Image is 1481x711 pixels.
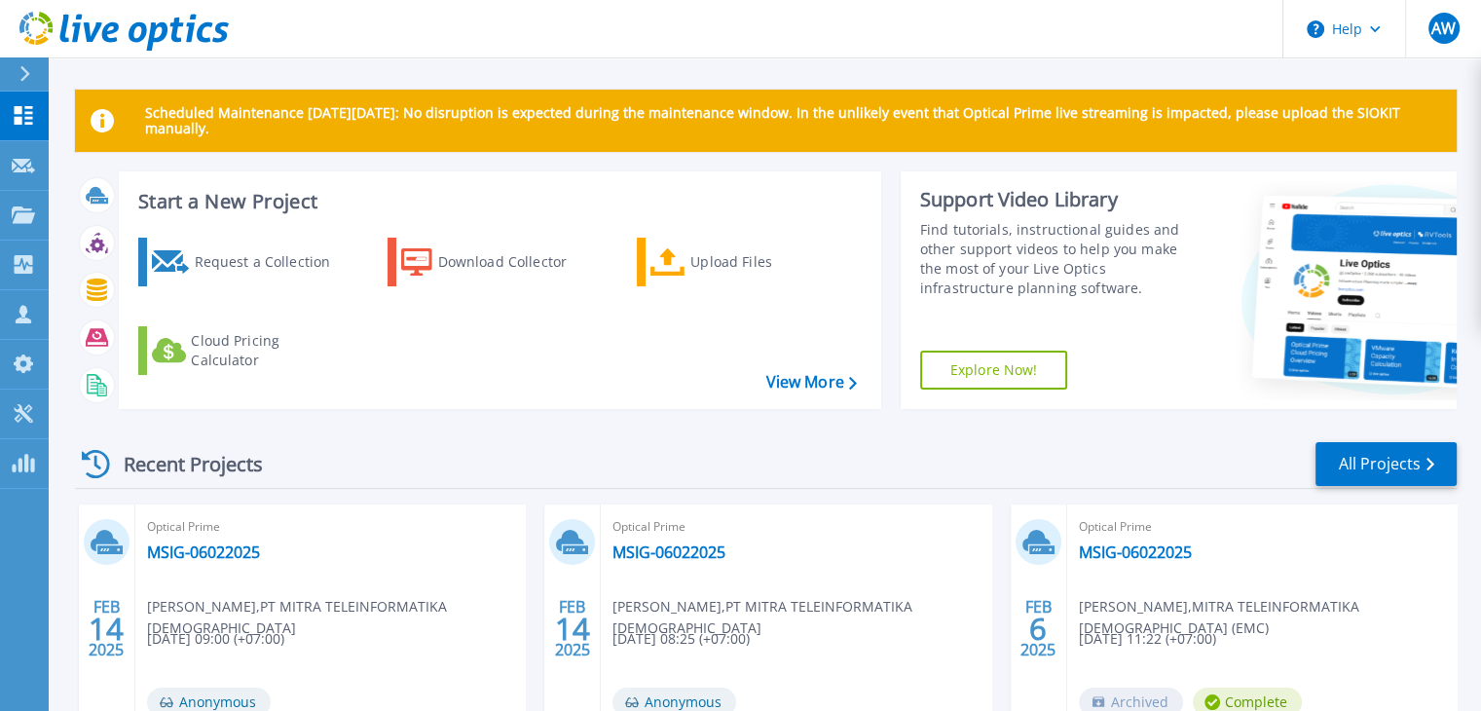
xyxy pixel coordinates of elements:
div: Support Video Library [920,187,1200,212]
div: Find tutorials, instructional guides and other support videos to help you make the most of your L... [920,220,1200,298]
a: All Projects [1315,442,1457,486]
a: Upload Files [637,238,854,286]
div: Recent Projects [75,440,289,488]
div: Cloud Pricing Calculator [191,331,347,370]
p: Scheduled Maintenance [DATE][DATE]: No disruption is expected during the maintenance window. In t... [145,105,1441,136]
div: FEB 2025 [1019,593,1056,664]
span: 6 [1029,620,1047,637]
span: Optical Prime [1079,516,1445,538]
a: Explore Now! [920,351,1068,390]
span: Optical Prime [612,516,979,538]
a: View More [765,373,856,392]
h3: Start a New Project [138,191,856,212]
span: 14 [89,620,124,637]
span: [DATE] 08:25 (+07:00) [612,628,750,650]
span: [DATE] 11:22 (+07:00) [1079,628,1216,650]
span: [PERSON_NAME] , PT MITRA TELEINFORMATIKA [DEMOGRAPHIC_DATA] [612,596,990,639]
span: [PERSON_NAME] , PT MITRA TELEINFORMATIKA [DEMOGRAPHIC_DATA] [147,596,525,639]
div: FEB 2025 [554,593,591,664]
span: 14 [555,620,590,637]
div: FEB 2025 [88,593,125,664]
span: [PERSON_NAME] , MITRA TELEINFORMATIKA [DEMOGRAPHIC_DATA] (EMC) [1079,596,1457,639]
a: Cloud Pricing Calculator [138,326,355,375]
span: Optical Prime [147,516,513,538]
a: MSIG-06022025 [1079,543,1192,562]
span: [DATE] 09:00 (+07:00) [147,628,284,650]
div: Download Collector [438,243,594,281]
div: Request a Collection [194,243,350,281]
div: Upload Files [690,243,846,281]
a: MSIG-06022025 [612,543,725,562]
a: Download Collector [388,238,605,286]
span: AW [1431,20,1456,36]
a: MSIG-06022025 [147,543,260,562]
a: Request a Collection [138,238,355,286]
